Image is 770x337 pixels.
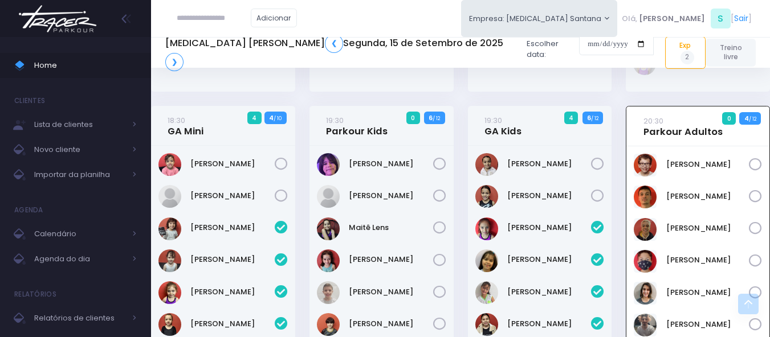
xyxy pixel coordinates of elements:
span: Calendário [34,227,125,241]
small: 18:30 [168,115,185,126]
strong: 4 [744,114,749,123]
img: Izzie de Souza Santiago Pinheiro [158,249,181,272]
a: [PERSON_NAME] [666,159,749,170]
span: Olá, [622,13,637,24]
span: 0 [722,112,736,125]
small: / 10 [274,115,282,122]
span: 4 [564,112,578,124]
a: [PERSON_NAME] [666,191,749,202]
a: [PERSON_NAME] [507,254,592,265]
img: Manoela mafra [317,249,340,272]
img: Alice Bento jaber [158,153,181,176]
img: Pedro Barsi [317,281,340,304]
h4: Agenda [14,199,43,221]
a: 20:30Parkour Adultos [643,115,723,138]
a: [PERSON_NAME] [507,158,592,170]
a: [PERSON_NAME] [190,254,275,265]
a: [PERSON_NAME] [190,286,275,298]
span: 2 [681,51,694,64]
a: [PERSON_NAME] [666,254,749,266]
img: BEATRIZ PIVATO [475,217,498,240]
img: Beatriz Rocha Stein [158,217,181,240]
img: Manuela Martins Barrachino Fontana [158,313,181,336]
a: 19:30Parkour Kids [326,114,388,137]
a: [PERSON_NAME] [349,190,433,202]
a: Treino livre [706,39,756,67]
small: 19:30 [484,115,502,126]
a: 18:30GA Mini [168,114,203,137]
a: [PERSON_NAME] [190,222,275,233]
a: Exp2 [665,36,706,69]
small: / 12 [749,116,756,122]
span: Novo cliente [34,142,125,157]
a: [PERSON_NAME] [666,287,749,298]
img: Helena lua Bomfim [158,185,181,208]
a: [PERSON_NAME] [507,222,592,233]
a: 19:30GA Kids [484,114,522,137]
span: 0 [406,112,420,124]
div: [ ] [617,6,756,31]
h4: Relatórios [14,283,56,306]
span: [PERSON_NAME] [639,13,705,24]
a: [PERSON_NAME] [507,286,592,298]
a: [PERSON_NAME] [349,318,433,330]
a: [PERSON_NAME] [349,254,433,265]
small: / 12 [591,115,598,122]
span: Relatórios de clientes [34,311,125,326]
img: Carolina Lima Trindade [475,153,498,176]
img: Laura Voccio [158,281,181,304]
a: [PERSON_NAME] [666,319,749,330]
a: [PERSON_NAME] [190,190,275,202]
h4: Clientes [14,89,45,112]
img: ANTÔNIO FRARE CLARO [317,153,340,176]
span: 4 [247,112,262,124]
a: [PERSON_NAME] [507,190,592,202]
a: [PERSON_NAME] [349,286,433,298]
img: Bernardo De Francesco [317,185,340,208]
img: Marianne Damasceno [475,249,498,272]
span: Lista de clientes [34,117,125,132]
small: 20:30 [643,116,663,126]
a: Adicionar [251,9,298,27]
strong: 4 [269,113,274,122]
img: Vitória schiavetto chatagnier [475,313,498,336]
a: [PERSON_NAME] [666,223,749,234]
div: Escolher data: [165,30,654,75]
a: ❮ [325,34,343,53]
a: [PERSON_NAME] [349,158,433,170]
img: Guilherme D'Oswaldo [634,218,657,241]
span: Importar da planilha [34,167,125,182]
a: ❯ [165,53,184,72]
img: Paloma Botana [634,282,657,305]
span: Agenda do dia [34,252,125,266]
img: Davi Ikeda Gozzi [634,154,657,176]
small: 19:30 [326,115,344,126]
img: Pedro Ferreirinho [634,314,657,336]
h5: [MEDICAL_DATA] [PERSON_NAME] Segunda, 15 de Setembro de 2025 [165,34,518,71]
small: / 12 [433,115,440,122]
a: Maitê Lens [349,222,433,233]
img: Vittória Martins Ferreira [475,281,498,304]
a: [PERSON_NAME] [190,158,275,170]
strong: 6 [429,113,433,122]
strong: 6 [587,113,591,122]
img: Gustavo Gaiot [634,250,657,273]
a: Sair [734,13,748,24]
a: [PERSON_NAME] [507,318,592,330]
img: Marina Bravo Tavares de Lima [475,185,498,208]
a: [PERSON_NAME] [190,318,275,330]
img: Felipe Freire [634,186,657,208]
span: Home [34,58,137,73]
img: Rafael De Paula Silva [317,313,340,336]
img: Maitê Lens [317,217,340,240]
span: S [711,9,731,28]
